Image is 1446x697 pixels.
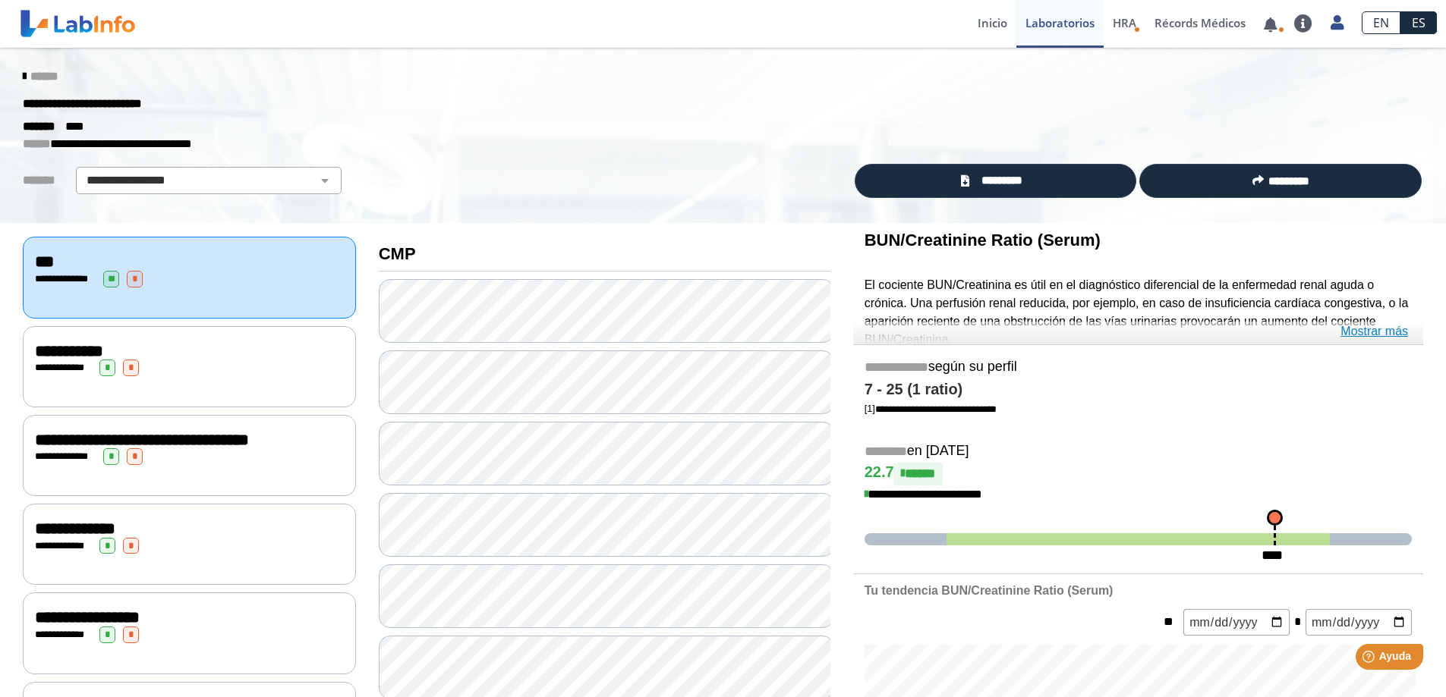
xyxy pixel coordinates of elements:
[865,443,1412,460] h5: en [DATE]
[865,231,1101,250] b: BUN/Creatinine Ratio (Serum)
[865,381,1412,399] h4: 7 - 25 (1 ratio)
[379,244,416,263] b: CMP
[865,584,1114,597] b: Tu tendencia BUN/Creatinine Ratio (Serum)
[1400,11,1437,34] a: ES
[865,463,1412,485] h4: 22.7
[865,403,997,414] a: [1]
[1362,11,1400,34] a: EN
[1311,638,1429,680] iframe: Help widget launcher
[1113,15,1136,30] span: HRA
[865,359,1412,376] h5: según su perfil
[1306,609,1412,636] input: mm/dd/yyyy
[1340,322,1408,341] a: Mostrar más
[1183,609,1290,636] input: mm/dd/yyyy
[865,276,1412,349] p: El cociente BUN/Creatinina es útil en el diagnóstico diferencial de la enfermedad renal aguda o c...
